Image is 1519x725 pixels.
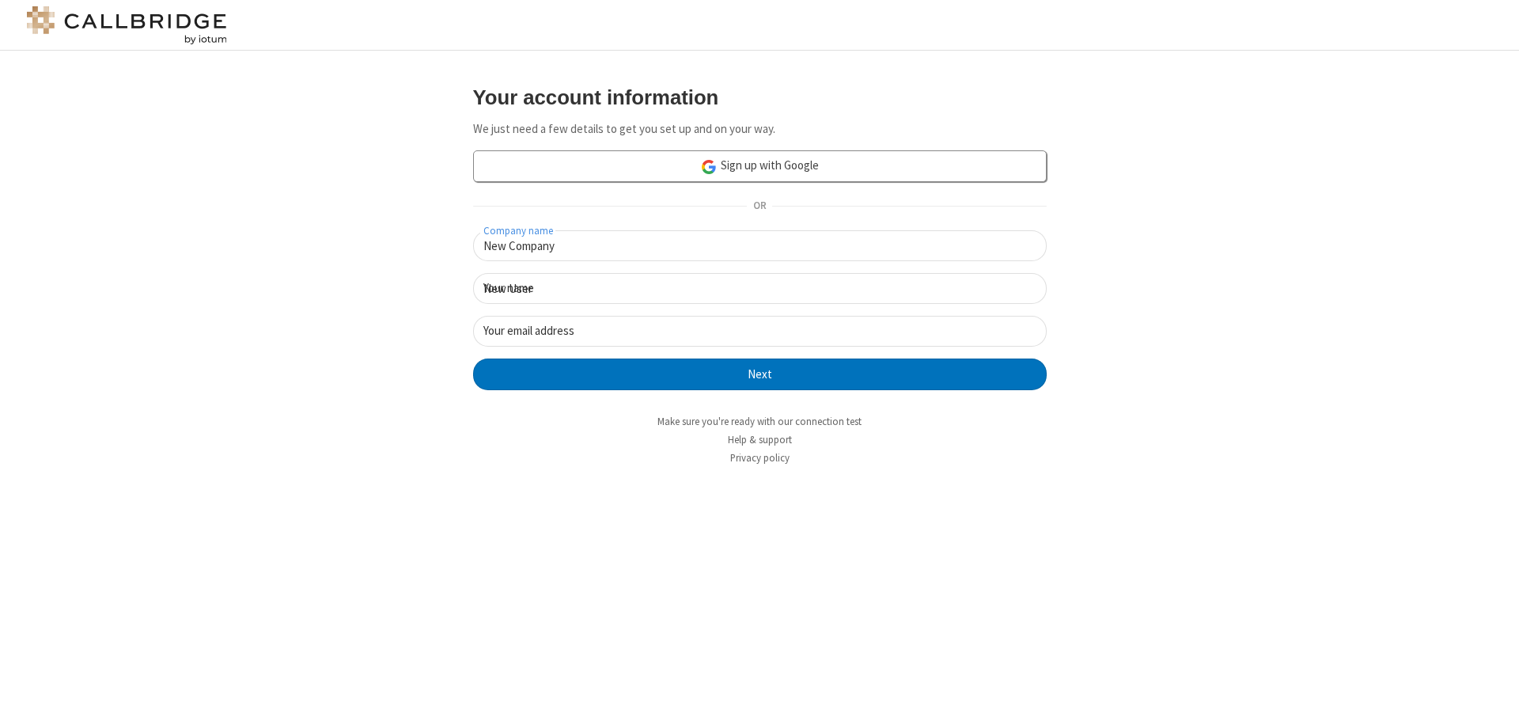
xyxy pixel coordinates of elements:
[473,120,1047,139] p: We just need a few details to get you set up and on your way.
[473,86,1047,108] h3: Your account information
[473,359,1047,390] button: Next
[730,451,790,465] a: Privacy policy
[700,158,718,176] img: google-icon.png
[657,415,862,428] a: Make sure you're ready with our connection test
[473,316,1047,347] input: Your email address
[24,6,229,44] img: logo@2x.png
[473,150,1047,182] a: Sign up with Google
[473,273,1047,304] input: Your name
[473,230,1047,261] input: Company name
[747,195,772,218] span: OR
[728,433,792,446] a: Help & support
